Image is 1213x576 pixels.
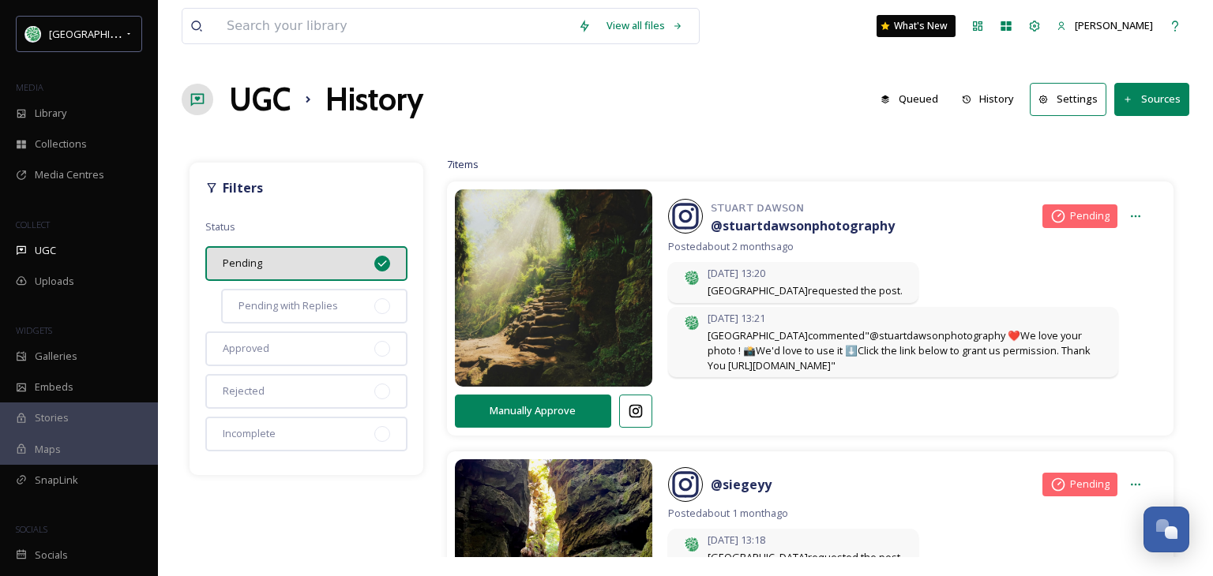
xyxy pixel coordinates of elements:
[16,523,47,535] span: SOCIALS
[223,341,269,356] span: Approved
[35,473,78,488] span: SnapLink
[599,10,691,41] a: View all files
[684,270,700,286] img: Facebook%20Icon.png
[708,311,1102,326] span: [DATE] 13:21
[684,537,700,552] img: Facebook%20Icon.png
[873,84,946,114] button: Queued
[684,315,700,331] img: Facebook%20Icon.png
[35,380,73,395] span: Embeds
[708,283,903,298] span: [GEOGRAPHIC_DATA] requested the post.
[877,15,956,37] a: What's New
[49,26,149,41] span: [GEOGRAPHIC_DATA]
[708,533,903,548] span: [DATE] 13:18
[1075,18,1153,32] span: [PERSON_NAME]
[35,548,68,563] span: Socials
[16,219,50,230] span: COLLECT
[1030,83,1114,115] a: Settings
[1030,83,1106,115] button: Settings
[325,76,423,123] h1: History
[229,76,291,123] a: UGC
[455,170,652,406] img: 18513837166002326.jpg
[1070,208,1110,223] span: Pending
[35,243,56,258] span: UGC
[455,395,611,427] button: Manually Approve
[708,550,903,565] span: [GEOGRAPHIC_DATA] requested the post.
[1114,83,1189,115] button: Sources
[35,442,61,457] span: Maps
[711,217,895,234] strong: @ stuartdawsonphotography
[205,219,235,234] span: Status
[16,81,43,93] span: MEDIA
[708,266,903,281] span: [DATE] 13:20
[711,197,895,216] span: ꜱᴛᴜᴀʀᴛ ᴅᴀᴡꜱᴏɴ
[711,216,895,235] a: @stuartdawsonphotography
[711,475,772,494] a: @siegeyy
[1049,10,1161,41] a: [PERSON_NAME]
[223,179,263,196] strong: Filters
[223,256,262,271] span: Pending
[25,26,41,42] img: Facebook%20Icon.png
[668,239,1150,254] span: Posted about 2 months ago
[35,274,74,289] span: Uploads
[447,157,479,171] span: 7 items
[16,324,52,336] span: WIDGETS
[35,349,77,364] span: Galleries
[223,383,265,398] span: Rejected
[35,106,66,121] span: Library
[35,167,104,182] span: Media Centres
[873,84,954,114] a: Queued
[954,84,1023,114] button: History
[668,506,1150,521] span: Posted about 1 month ago
[1144,507,1189,552] button: Open Chat
[954,84,1031,114] a: History
[223,426,276,441] span: Incomplete
[35,410,69,425] span: Stories
[238,298,338,313] span: Pending with Replies
[35,137,87,151] span: Collections
[711,476,772,493] strong: @ siegeyy
[219,9,570,43] input: Search your library
[1070,477,1110,492] span: Pending
[708,328,1102,374] span: [GEOGRAPHIC_DATA] commented "@stuartdawsonphotography ❤️We love your photo ! 📸We'd love to use it...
